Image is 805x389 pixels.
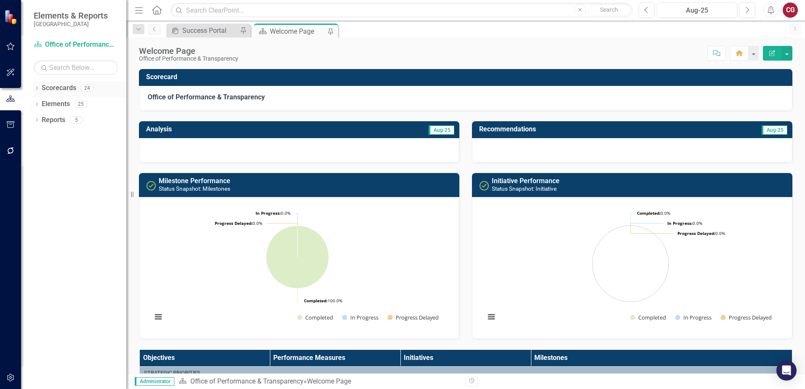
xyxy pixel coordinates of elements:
[146,181,156,191] img: Completed
[256,210,291,216] text: 0.0%
[388,314,440,321] button: Show Progress Delayed
[148,204,447,330] svg: Interactive chart
[148,93,265,101] strong: Office of Performance & Transparency
[304,298,342,304] text: 100.0%
[721,314,773,321] button: Show Progress Delayed
[190,377,304,385] a: Office of Performance & Transparency
[69,116,83,123] div: 5
[159,177,230,185] a: Milestone Performance
[168,25,238,36] a: Success Portal
[479,125,690,133] h3: Recommendations
[34,40,118,50] a: Office of Performance & Transparency
[146,125,298,133] h3: Analysis
[479,181,489,191] img: Completed
[34,11,108,21] span: Elements & Reports
[159,185,230,192] small: Status Snapshot: Milestones
[481,204,784,330] div: Chart. Highcharts interactive chart.
[42,115,65,125] a: Reports
[304,298,328,304] tspan: Completed:
[34,60,118,75] input: Search Below...
[762,125,787,135] span: Aug-25
[342,314,379,321] button: Show In Progress
[600,6,618,13] span: Search
[492,185,557,192] small: Status Snapshot: Initiative
[139,46,238,56] div: Welcome Page
[783,3,798,18] button: CG
[266,226,329,288] path: Completed, 1.
[677,230,725,236] text: 0.0%
[42,83,76,93] a: Scorecards
[657,3,737,18] button: Aug-25
[42,99,70,109] a: Elements
[270,26,325,37] div: Welcome Page
[667,220,702,226] text: 0.0%
[152,311,164,323] button: View chart menu, Chart
[135,377,174,386] span: Administrator
[182,25,238,36] div: Success Portal
[4,10,19,24] img: ClearPoint Strategy
[588,4,630,16] button: Search
[307,377,351,385] div: Welcome Page
[215,220,253,226] tspan: Progress Delayed:
[80,85,94,92] div: 24
[637,210,661,216] tspan: Completed:
[148,204,450,330] div: Chart. Highcharts interactive chart.
[675,314,712,321] button: Show In Progress
[429,125,454,135] span: Aug-25
[215,220,262,226] text: 0.0%
[144,369,787,377] div: Strategic Priorities
[171,3,632,18] input: Search ClearPoint...
[485,311,497,323] button: View chart menu, Chart
[297,314,333,321] button: Show Completed
[146,73,788,81] h3: Scorecard
[660,5,734,16] div: Aug-25
[179,377,459,386] div: »
[34,21,108,27] small: [GEOGRAPHIC_DATA]
[630,314,666,321] button: Show Completed
[256,210,281,216] tspan: In Progress:
[667,220,693,226] tspan: In Progress:
[481,204,780,330] svg: Interactive chart
[139,56,238,62] div: Office of Performance & Transparency
[492,177,560,185] a: Initiative Performance
[677,230,715,236] tspan: Progress Delayed:
[637,210,670,216] text: 0.0%
[776,360,797,381] div: Open Intercom Messenger
[74,101,88,108] div: 25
